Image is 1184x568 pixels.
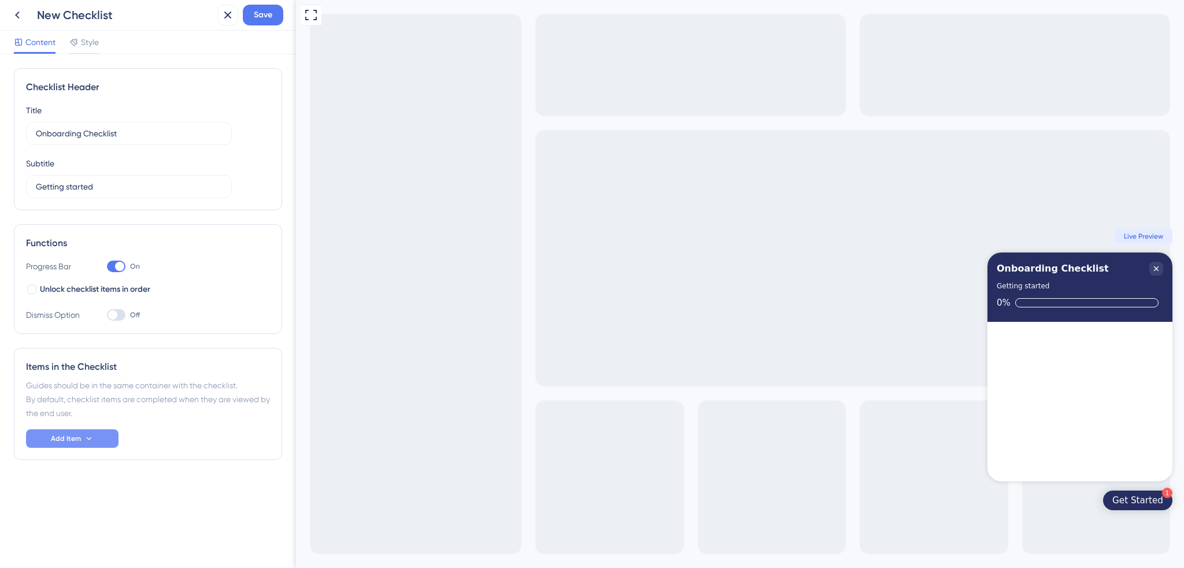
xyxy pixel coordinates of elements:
[701,298,715,308] div: 0%
[26,429,119,448] button: Add Item
[26,378,270,420] div: Guides should be in the same container with the checklist. By default, checklist items are comple...
[130,262,140,271] span: On
[243,5,283,25] button: Save
[691,322,876,482] div: Checklist items
[691,253,876,481] div: Checklist Container
[26,360,270,374] div: Items in the Checklist
[26,259,84,273] div: Progress Bar
[26,308,84,322] div: Dismiss Option
[828,232,867,241] span: Live Preview
[701,298,867,308] div: Checklist progress: 0%
[254,8,272,22] span: Save
[26,80,270,94] div: Checklist Header
[26,157,54,170] div: Subtitle
[807,491,876,510] div: Open Get Started checklist, remaining modules: 1
[130,310,140,320] span: Off
[866,488,876,498] div: 1
[51,434,81,443] span: Add Item
[81,35,99,49] span: Style
[701,280,753,292] div: Getting started
[701,262,813,276] div: Onboarding Checklist
[36,180,222,193] input: Header 2
[37,7,213,23] div: New Checklist
[26,103,42,117] div: Title
[36,127,222,140] input: Header 1
[40,283,150,296] span: Unlock checklist items in order
[816,495,867,506] div: Get Started
[26,236,270,250] div: Functions
[853,262,867,276] div: Close Checklist
[25,35,55,49] span: Content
